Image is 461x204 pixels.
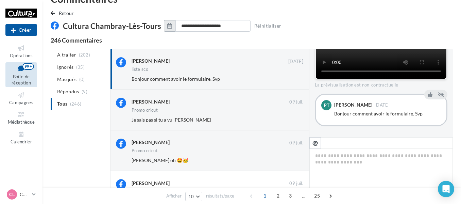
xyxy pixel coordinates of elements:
div: Nouvelle campagne [5,24,37,36]
a: CL CHAMBRAY LES TOURS [5,188,37,201]
span: 09 juil. [289,181,303,187]
span: Masqués [57,76,76,83]
span: Je sais pas si tu a vu [PERSON_NAME] [132,117,211,123]
span: ... [298,190,309,201]
span: Opérations [10,53,33,58]
span: Médiathèque [8,119,35,125]
a: Opérations [5,43,37,60]
span: 09 juil. [289,99,303,105]
span: résultats/page [206,193,234,199]
span: (9) [82,89,87,94]
div: 246 Commentaires [51,37,453,43]
span: Boîte de réception [12,74,31,86]
span: (202) [79,52,90,58]
span: [DATE] [375,103,390,107]
span: PT [324,102,329,109]
span: 25 [311,190,323,201]
span: Afficher [166,193,182,199]
a: Boîte de réception99+ [5,62,37,87]
a: Calendrier [5,129,37,146]
div: Promo cricut [132,108,158,112]
a: Campagnes [5,90,37,107]
button: @ [309,137,321,149]
span: 2 [273,190,284,201]
div: [PERSON_NAME] [132,58,170,64]
p: CHAMBRAY LES TOURS [20,191,29,198]
button: 10 [185,192,203,201]
span: 10 [188,194,194,199]
span: [DATE] [288,59,303,65]
button: Créer [5,24,37,36]
span: 1 [259,190,270,201]
span: Campagnes [9,100,33,105]
div: 99+ [22,63,34,70]
span: 09 juil. [289,140,303,146]
span: Cultura Chambray-Lès-Tours [63,21,161,30]
span: (35) [76,64,85,70]
div: [PERSON_NAME] [132,180,170,187]
span: Répondus [57,88,79,95]
span: A traiter [57,51,76,58]
div: [PERSON_NAME] [132,139,170,146]
span: Calendrier [11,139,32,144]
div: liste sco [132,67,148,72]
span: Bonjour comment avoir le formulaire. Svp [132,76,220,82]
span: (0) [79,77,85,82]
span: [PERSON_NAME] oh 🤩🥳 [132,157,188,163]
a: Médiathèque [5,109,37,126]
button: Réinitialiser [252,22,284,30]
button: Retour [51,9,77,17]
span: 3 [285,190,296,201]
div: Promo cricut [132,148,158,153]
div: [PERSON_NAME] [132,98,170,105]
span: Retour [59,10,74,16]
span: CL [9,191,15,198]
div: Open Intercom Messenger [438,181,454,197]
div: [PERSON_NAME] [334,103,372,107]
div: Bonjour comment avoir le formulaire. Svp [334,110,441,117]
i: @ [312,140,318,146]
span: Ignorés [57,64,73,70]
div: La prévisualisation est non-contractuelle [315,79,447,88]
